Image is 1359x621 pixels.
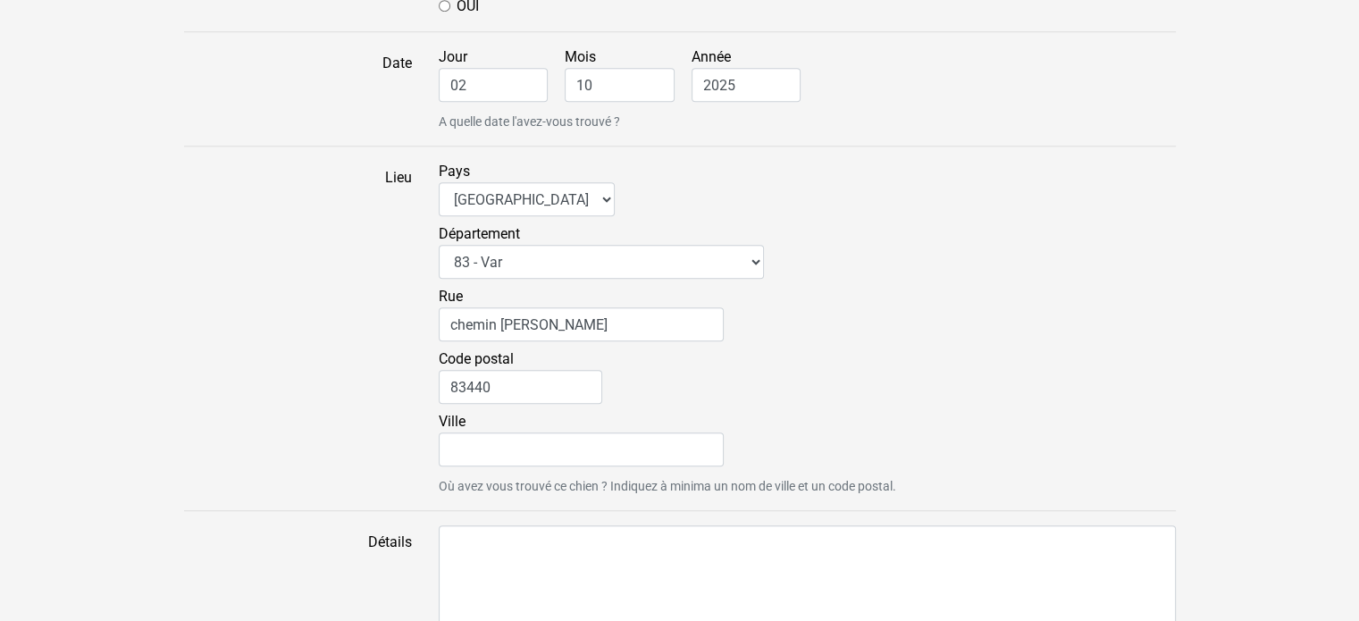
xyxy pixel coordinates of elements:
[565,68,675,102] input: Mois
[439,432,724,466] input: Ville
[565,46,688,102] label: Mois
[439,286,724,341] label: Rue
[439,370,602,404] input: Code postal
[171,161,425,496] label: Lieu
[439,411,724,466] label: Ville
[439,245,764,279] select: Département
[439,113,1176,131] small: A quelle date l'avez-vous trouvé ?
[439,307,724,341] input: Rue
[171,46,425,131] label: Date
[439,68,549,102] input: Jour
[439,182,615,216] select: Pays
[692,46,815,102] label: Année
[439,223,764,279] label: Département
[439,46,562,102] label: Jour
[439,161,615,216] label: Pays
[439,477,1176,496] small: Où avez vous trouvé ce chien ? Indiquez à minima un nom de ville et un code postal.
[692,68,801,102] input: Année
[439,348,602,404] label: Code postal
